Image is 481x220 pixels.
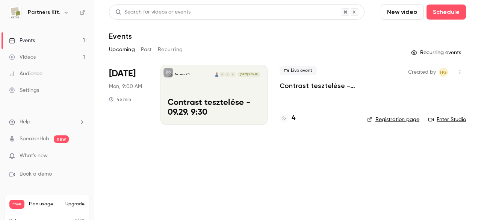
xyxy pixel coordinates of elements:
span: Plan usage [29,201,61,207]
button: Upgrade [65,201,85,207]
p: Partners Kft. [175,73,191,76]
button: Schedule [427,5,466,20]
span: HG [440,68,447,77]
button: Recurring events [408,47,466,59]
div: 45 min [109,96,131,102]
div: Videos [9,53,36,61]
button: Past [141,44,152,56]
div: Events [9,37,35,44]
h1: Events [109,32,132,41]
span: Mon, 9:00 AM [109,83,142,90]
li: help-dropdown-opener [9,118,85,126]
span: [DATE] [109,68,136,80]
div: Audience [9,70,42,77]
a: Enter Studio [428,116,466,123]
span: What's new [20,152,48,160]
button: Upcoming [109,44,135,56]
span: Book a demo [20,170,52,178]
div: Sep 29 Mon, 9:00 AM (Europe/Budapest) [109,65,148,125]
span: [DATE] 9:00 AM [237,72,260,77]
span: Live event [280,66,317,75]
span: Free [9,200,24,209]
span: new [54,135,69,143]
span: Help [20,118,30,126]
div: E [230,71,236,77]
a: Registration page [367,116,419,123]
button: Recurring [158,44,183,56]
div: Settings [9,86,39,94]
img: Partners Kft. [9,6,21,18]
h4: 4 [292,113,295,123]
a: Contrast tesztelése - 09.29. 9:30 [280,81,355,90]
iframe: Noticeable Trigger [76,153,85,159]
p: Contrast tesztelése - 09.29. 9:30 [168,98,260,118]
a: 4 [280,113,295,123]
div: Á [219,71,225,77]
span: Created by [408,68,436,77]
span: Hajnal Gönczi [439,68,448,77]
h6: Partners Kft. [28,9,60,16]
a: SpeakerHub [20,135,49,143]
button: New video [381,5,424,20]
div: Z [224,71,230,77]
img: András Sperling [214,72,219,77]
a: Contrast tesztelése - 09.29. 9:30Partners Kft.EZÁAndrás Sperling[DATE] 9:00 AMContrast tesztelése... [160,65,268,125]
div: Search for videos or events [115,8,191,16]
